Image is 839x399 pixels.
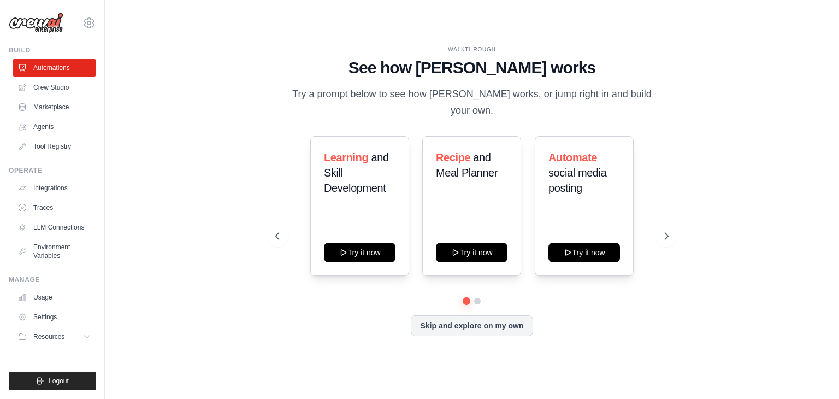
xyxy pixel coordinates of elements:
span: and Skill Development [324,151,389,194]
a: Integrations [13,179,96,197]
a: Traces [13,199,96,216]
span: Learning [324,151,368,163]
p: Try a prompt below to see how [PERSON_NAME] works, or jump right in and build your own. [288,86,655,119]
span: and Meal Planner [436,151,498,179]
span: Recipe [436,151,470,163]
a: Marketplace [13,98,96,116]
span: Automate [548,151,597,163]
button: Skip and explore on my own [411,315,533,336]
button: Try it now [548,243,620,262]
img: Logo [9,13,63,33]
a: Usage [13,289,96,306]
button: Resources [13,328,96,345]
div: Operate [9,166,96,175]
a: Crew Studio [13,79,96,96]
a: Agents [13,118,96,136]
div: Manage [9,275,96,284]
span: Logout [49,377,69,385]
button: Try it now [436,243,507,262]
span: social media posting [548,167,606,194]
a: LLM Connections [13,219,96,236]
a: Tool Registry [13,138,96,155]
button: Logout [9,372,96,390]
div: Build [9,46,96,55]
h1: See how [PERSON_NAME] works [275,58,669,78]
a: Automations [13,59,96,77]
a: Settings [13,308,96,326]
div: WALKTHROUGH [275,45,669,54]
button: Try it now [324,243,395,262]
span: Resources [33,332,64,341]
a: Environment Variables [13,238,96,265]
